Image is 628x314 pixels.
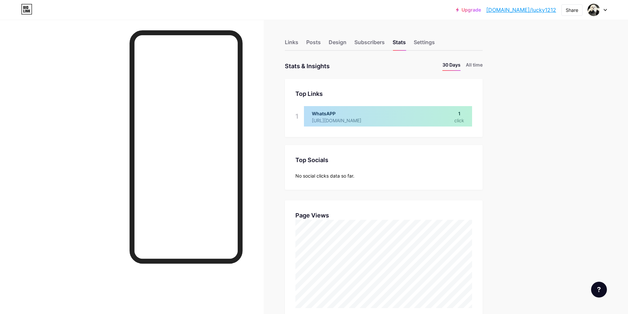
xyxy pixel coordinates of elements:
[295,89,472,98] div: Top Links
[354,38,385,50] div: Subscribers
[456,7,481,13] a: Upgrade
[486,6,556,14] a: [DOMAIN_NAME]/lucky1212
[285,61,330,71] div: Stats & Insights
[466,61,483,71] li: All time
[295,211,472,220] div: Page Views
[295,156,472,164] div: Top Socials
[285,38,298,50] div: Links
[295,172,472,179] div: No social clicks data so far.
[393,38,406,50] div: Stats
[306,38,321,50] div: Posts
[442,61,461,71] li: 30 Days
[295,106,299,127] div: 1
[587,4,600,16] img: lucky1212
[414,38,435,50] div: Settings
[329,38,346,50] div: Design
[566,7,578,14] div: Share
